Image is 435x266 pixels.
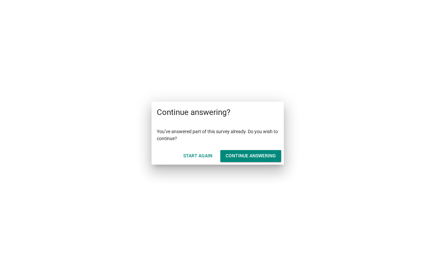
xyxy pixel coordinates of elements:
button: Continue answering [220,150,281,162]
div: You’ve answered part of this survey already. Do you wish to continue? [152,123,284,147]
div: Continue answering? [152,102,284,123]
div: Continue answering [226,152,276,159]
div: Start Again [183,152,212,159]
button: Start Again [178,150,218,162]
